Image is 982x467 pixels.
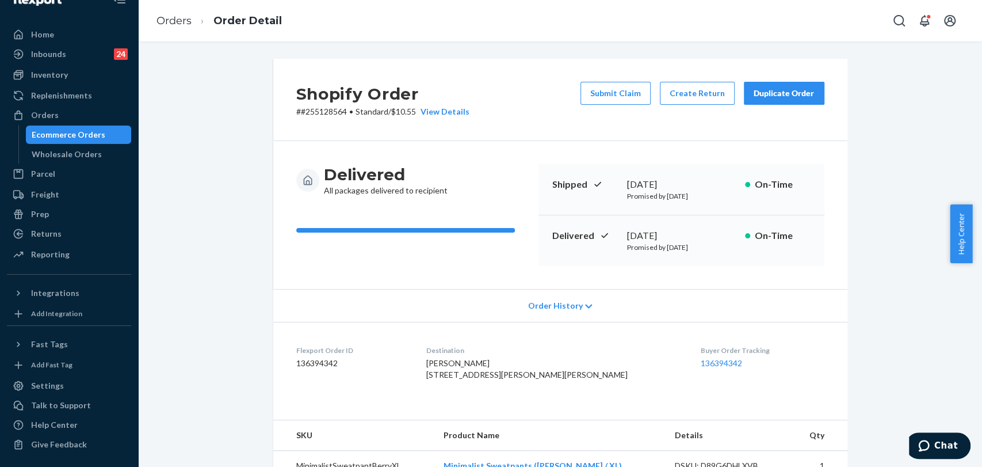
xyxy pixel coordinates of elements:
div: [DATE] [627,178,736,191]
div: Wholesale Orders [32,149,102,160]
p: # #255128564 / $10.55 [296,106,469,117]
button: Open notifications [913,9,936,32]
p: On-Time [755,229,811,242]
th: Details [666,420,792,451]
button: Fast Tags [7,335,131,354]
span: [PERSON_NAME] [STREET_ADDRESS][PERSON_NAME][PERSON_NAME] [426,358,628,379]
button: Duplicate Order [744,82,824,105]
p: On-Time [755,178,811,191]
a: Wholesale Orders [26,145,132,164]
button: Submit Claim [580,82,651,105]
a: Replenishments [7,86,131,105]
div: Inbounds [31,48,66,60]
div: Returns [31,228,62,240]
span: • [349,107,353,116]
a: Help Center [7,416,131,434]
a: Order Detail [213,14,282,27]
a: Inventory [7,66,131,84]
a: Add Fast Tag [7,358,131,372]
button: Open Search Box [888,9,911,32]
div: All packages delivered to recipient [324,164,448,196]
div: Ecommerce Orders [32,129,105,141]
div: Add Integration [31,309,82,318]
p: Promised by [DATE] [627,242,736,252]
button: Give Feedback [7,435,131,454]
a: Freight [7,185,131,204]
a: Settings [7,377,131,395]
a: Orders [7,106,131,124]
a: Inbounds24 [7,45,131,63]
a: Ecommerce Orders [26,126,132,144]
div: 24 [114,48,128,60]
div: Give Feedback [31,439,87,450]
div: Parcel [31,168,55,180]
div: [DATE] [627,229,736,242]
iframe: Opens a widget where you can chat to one of our agents [909,432,970,461]
dt: Buyer Order Tracking [701,345,824,355]
div: Fast Tags [31,339,68,350]
div: Settings [31,380,64,392]
button: Integrations [7,284,131,302]
div: Inventory [31,69,68,81]
div: Reporting [31,249,70,260]
div: Orders [31,109,59,121]
th: SKU [273,420,434,451]
button: Talk to Support [7,396,131,415]
span: Standard [356,107,388,116]
th: Qty [792,420,847,451]
th: Product Name [434,420,665,451]
div: Talk to Support [31,400,91,411]
div: Prep [31,208,49,220]
button: Help Center [950,204,972,263]
p: Promised by [DATE] [627,191,736,201]
button: Create Return [660,82,735,105]
a: Orders [156,14,192,27]
p: Delivered [552,229,618,242]
ol: breadcrumbs [147,4,291,38]
div: Replenishments [31,90,92,101]
a: Home [7,25,131,44]
dd: 136394342 [296,358,408,369]
p: Shipped [552,178,618,191]
div: Home [31,29,54,40]
a: Reporting [7,245,131,264]
button: Open account menu [938,9,961,32]
h3: Delivered [324,164,448,185]
a: Add Integration [7,307,131,321]
div: Freight [31,189,59,200]
h2: Shopify Order [296,82,469,106]
div: Add Fast Tag [31,360,72,370]
a: Prep [7,205,131,223]
dt: Flexport Order ID [296,345,408,355]
span: Order History [528,300,582,312]
a: Returns [7,225,131,243]
dt: Destination [426,345,682,355]
div: Help Center [31,419,78,431]
a: Parcel [7,165,131,183]
div: Integrations [31,287,79,299]
a: 136394342 [701,358,742,368]
div: Duplicate Order [754,88,815,99]
button: View Details [416,106,469,117]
